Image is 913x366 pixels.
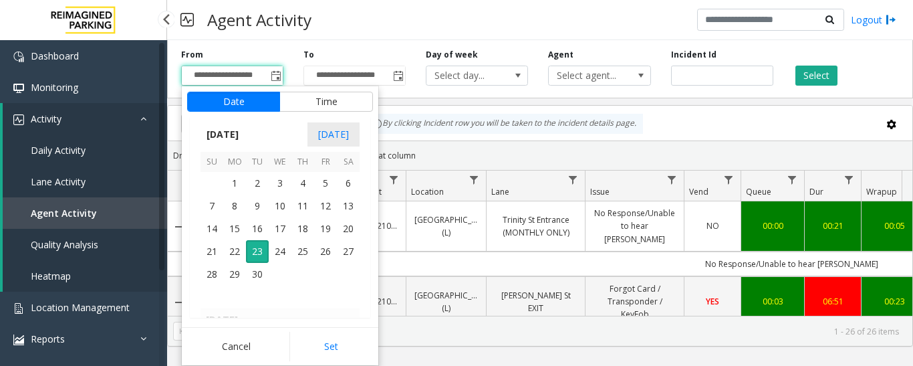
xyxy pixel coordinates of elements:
button: Set [289,332,374,361]
a: Agent Activity [3,197,167,229]
span: 29 [223,263,246,286]
span: 15 [223,217,246,240]
a: Dur Filter Menu [840,171,858,189]
td: Friday, September 5, 2025 [314,172,337,195]
td: Wednesday, September 17, 2025 [269,217,291,240]
span: 5 [314,172,337,195]
span: 11 [291,195,314,217]
label: Incident Id [671,49,716,61]
span: 25 [291,240,314,263]
img: 'icon' [13,303,24,314]
td: Monday, September 8, 2025 [223,195,246,217]
td: Wednesday, September 10, 2025 [269,195,291,217]
td: Tuesday, September 30, 2025 [246,263,269,286]
span: Reports [31,333,65,345]
span: 12 [314,195,337,217]
td: Saturday, September 13, 2025 [337,195,360,217]
span: 19 [314,217,337,240]
label: Agent [548,49,573,61]
td: Tuesday, September 2, 2025 [246,172,269,195]
th: Sa [337,152,360,173]
span: 16 [246,217,269,240]
span: 10 [269,195,291,217]
span: Vend [689,186,708,197]
span: Lane Activity [31,175,86,188]
td: Tuesday, September 16, 2025 [246,217,269,240]
a: Vend Filter Menu [720,171,738,189]
span: 8 [223,195,246,217]
span: Select day... [426,66,507,85]
span: Heatmap [31,270,71,282]
th: We [269,152,291,173]
span: NO [706,220,719,232]
span: Lane [491,186,509,197]
a: Activity [3,103,167,134]
span: [DATE] [201,124,245,145]
td: Thursday, September 25, 2025 [291,240,314,263]
td: Friday, September 19, 2025 [314,217,337,240]
span: 2 [246,172,269,195]
span: Dur [809,186,823,197]
span: 27 [337,240,360,263]
img: 'icon' [13,335,24,345]
span: Location Management [31,301,130,314]
td: Sunday, September 21, 2025 [201,240,223,263]
span: 18 [291,217,314,240]
span: 20 [337,217,360,240]
span: Agent Activity [31,207,97,219]
span: 1 [223,172,246,195]
span: 7 [201,195,223,217]
td: Thursday, September 4, 2025 [291,172,314,195]
span: Toggle popup [390,66,405,85]
h3: Agent Activity [201,3,318,36]
td: Tuesday, September 23, 2025 [246,240,269,263]
td: Sunday, September 28, 2025 [201,263,223,286]
span: 6 [337,172,360,195]
th: Th [291,152,314,173]
td: Saturday, September 27, 2025 [337,240,360,263]
span: Select agent... [549,66,630,85]
span: 21 [201,240,223,263]
img: 'icon' [13,114,24,125]
a: [PERSON_NAME] St EXIT [495,289,577,314]
td: Saturday, September 20, 2025 [337,217,360,240]
span: 13 [337,195,360,217]
span: 28 [201,263,223,286]
td: Sunday, September 14, 2025 [201,217,223,240]
span: YES [706,296,719,307]
label: Day of week [426,49,478,61]
a: Lane Filter Menu [564,171,582,189]
span: Dashboard [31,50,79,62]
span: 22 [223,240,246,263]
button: Time tab [279,92,373,112]
label: From [181,49,203,61]
span: 14 [201,217,223,240]
td: Monday, September 29, 2025 [223,263,246,286]
a: 06:51 [813,295,853,308]
td: Tuesday, September 9, 2025 [246,195,269,217]
th: Tu [246,152,269,173]
div: 00:21 [813,219,853,232]
th: Fr [314,152,337,173]
a: Issue Filter Menu [663,171,681,189]
a: 00:03 [749,295,796,308]
label: To [303,49,314,61]
span: Daily Activity [31,144,86,157]
span: Wrapup [866,186,897,197]
td: Monday, September 22, 2025 [223,240,246,263]
a: Location Filter Menu [465,171,483,189]
div: Drag a column header and drop it here to group by that column [168,144,912,167]
td: Monday, September 1, 2025 [223,172,246,195]
img: 'icon' [13,52,24,62]
div: By clicking Incident row you will be taken to the incident details page. [365,114,643,134]
a: Collapse Details [168,221,189,232]
kendo-pager-info: 1 - 26 of 26 items [271,326,899,337]
button: Select [795,66,837,86]
a: No Response/Unable to hear [PERSON_NAME] [594,207,676,246]
a: Daily Activity [3,134,167,166]
a: Forgot Card / Transponder / KeyFob [594,282,676,321]
a: YES [692,295,733,308]
a: Collapse Details [168,297,189,308]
